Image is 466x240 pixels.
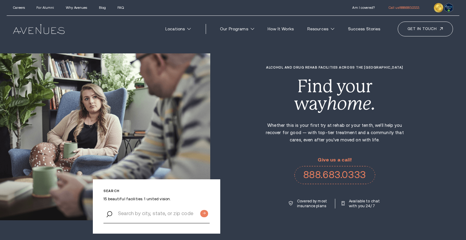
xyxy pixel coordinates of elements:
a: Get in touch [398,22,453,36]
h1: Alcohol and Drug Rehab Facilities across the [GEOGRAPHIC_DATA] [265,66,404,69]
a: FAQ [117,6,123,9]
img: Verify Approval for www.avenuesrecovery.com [444,3,453,12]
p: Search [103,189,210,193]
a: Am I covered? [352,6,374,9]
a: Careers [13,6,25,9]
a: Call us!888.683.0333 [389,6,419,9]
div: Find your way [265,78,404,113]
a: Locations [160,23,196,35]
i: home. [327,93,375,114]
a: Resources [302,23,339,35]
input: Submit [200,210,208,217]
p: 15 beautiful facilities. 1 united vision. [103,197,210,201]
a: For Alumni [36,6,54,9]
a: Why Avenues [66,6,87,9]
p: Covered by most insurance plans [297,199,329,208]
span: 888.683.0333 [400,6,419,9]
p: Give us a call! [294,157,375,163]
a: Blog [99,6,106,9]
a: 888.683.0333 [294,166,375,184]
a: Success Stories [343,23,385,35]
a: Available to chat with you 24/7 [342,199,380,208]
p: Whether this is your first try at rehab or your tenth, we'll help you recover for good — with top... [265,122,404,144]
a: Our Programs [215,23,259,35]
a: How It Works [262,23,299,35]
p: Available to chat with you 24/7 [349,199,380,208]
input: Search by city, state, or zip code [103,204,210,223]
a: Verify LegitScript Approval for www.avenuesrecovery.com [444,4,453,9]
a: Covered by most insurance plans [289,199,329,208]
